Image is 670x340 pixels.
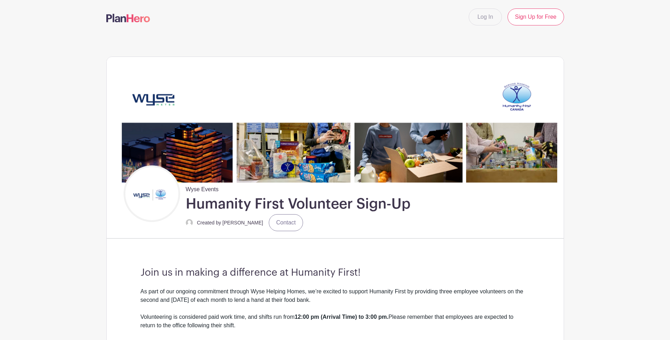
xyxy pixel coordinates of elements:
[186,195,410,213] h1: Humanity First Volunteer Sign-Up
[186,182,219,194] span: Wyse Events
[269,214,303,231] a: Contact
[186,219,193,226] img: default-ce2991bfa6775e67f084385cd625a349d9dcbb7a52a09fb2fda1e96e2d18dcdb.png
[106,14,150,22] img: logo-507f7623f17ff9eddc593b1ce0a138ce2505c220e1c5a4e2b4648c50719b7d32.svg
[508,8,564,25] a: Sign Up for Free
[141,313,530,338] div: Volunteering is considered paid work time, and shifts run from Please remember that employees are...
[107,57,564,182] img: Untitled%20(2790%20x%20600%20px)%20(12).png
[295,314,389,320] strong: 12:00 pm (Arrival Time) to 3:00 pm.
[125,167,178,220] img: Untitled%20design%20(22).png
[469,8,502,25] a: Log In
[141,287,530,313] div: As part of our ongoing commitment through Wyse Helping Homes, we’re excited to support Humanity F...
[141,267,530,279] h3: Join us in making a difference at Humanity First!
[197,220,263,225] small: Created by [PERSON_NAME]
